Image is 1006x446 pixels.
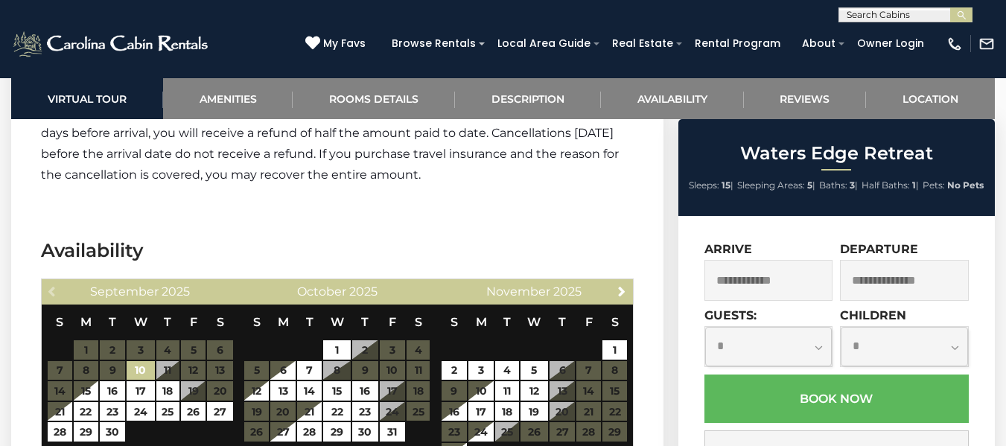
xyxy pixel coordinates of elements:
[74,422,98,442] a: 29
[163,78,293,119] a: Amenities
[297,402,322,421] a: 21
[795,32,843,55] a: About
[297,381,322,401] a: 14
[612,281,631,300] a: Next
[442,402,467,421] a: 16
[389,315,396,329] span: Friday
[270,361,296,380] a: 6
[352,381,378,401] a: 16
[601,78,744,119] a: Availability
[361,315,369,329] span: Thursday
[415,315,422,329] span: Saturday
[840,308,906,322] label: Children
[503,315,511,329] span: Tuesday
[912,179,916,191] strong: 1
[100,381,126,401] a: 16
[162,284,190,299] span: 2025
[807,179,812,191] strong: 5
[527,315,541,329] span: Wednesday
[323,402,351,421] a: 22
[520,402,548,421] a: 19
[585,315,593,329] span: Friday
[704,242,752,256] label: Arrive
[56,315,63,329] span: Sunday
[602,340,627,360] a: 1
[850,32,932,55] a: Owner Login
[689,179,719,191] span: Sleeps:
[156,402,180,421] a: 25
[866,78,995,119] a: Location
[217,315,224,329] span: Saturday
[293,78,455,119] a: Rooms Details
[48,402,72,421] a: 21
[127,381,154,401] a: 17
[616,285,628,297] span: Next
[384,32,483,55] a: Browse Rentals
[442,361,467,380] a: 2
[297,361,322,380] a: 7
[947,179,984,191] strong: No Pets
[923,179,945,191] span: Pets:
[468,402,494,421] a: 17
[253,315,261,329] span: Sunday
[244,381,269,401] a: 12
[156,381,180,401] a: 18
[978,36,995,52] img: mail-regular-white.png
[737,176,815,195] li: |
[380,422,405,442] a: 31
[486,284,550,299] span: November
[682,144,991,163] h2: Waters Edge Retreat
[689,176,733,195] li: |
[520,381,548,401] a: 12
[100,422,126,442] a: 30
[704,375,969,423] button: Book Now
[305,36,369,52] a: My Favs
[352,402,378,421] a: 23
[41,238,634,264] h3: Availability
[48,422,72,442] a: 28
[270,381,296,401] a: 13
[558,315,566,329] span: Thursday
[306,315,313,329] span: Tuesday
[495,402,518,421] a: 18
[704,308,757,322] label: Guests:
[74,381,98,401] a: 15
[207,402,233,421] a: 27
[352,422,378,442] a: 30
[495,381,518,401] a: 11
[127,402,154,421] a: 24
[134,315,147,329] span: Wednesday
[323,422,351,442] a: 29
[297,422,322,442] a: 28
[323,36,366,51] span: My Favs
[611,315,619,329] span: Saturday
[520,361,548,380] a: 5
[164,315,171,329] span: Thursday
[455,78,601,119] a: Description
[840,242,918,256] label: Departure
[451,315,458,329] span: Sunday
[946,36,963,52] img: phone-regular-white.png
[80,315,92,329] span: Monday
[819,176,858,195] li: |
[297,284,346,299] span: October
[862,176,919,195] li: |
[468,381,494,401] a: 10
[850,179,855,191] strong: 3
[11,29,212,59] img: White-1-2.png
[495,361,518,380] a: 4
[270,422,296,442] a: 27
[862,179,910,191] span: Half Baths:
[819,179,847,191] span: Baths:
[605,32,681,55] a: Real Estate
[190,315,197,329] span: Friday
[349,284,378,299] span: 2025
[737,179,805,191] span: Sleeping Areas:
[323,381,351,401] a: 15
[468,422,494,442] a: 24
[181,402,206,421] a: 26
[100,402,126,421] a: 23
[109,315,116,329] span: Tuesday
[127,361,154,380] a: 10
[278,315,289,329] span: Monday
